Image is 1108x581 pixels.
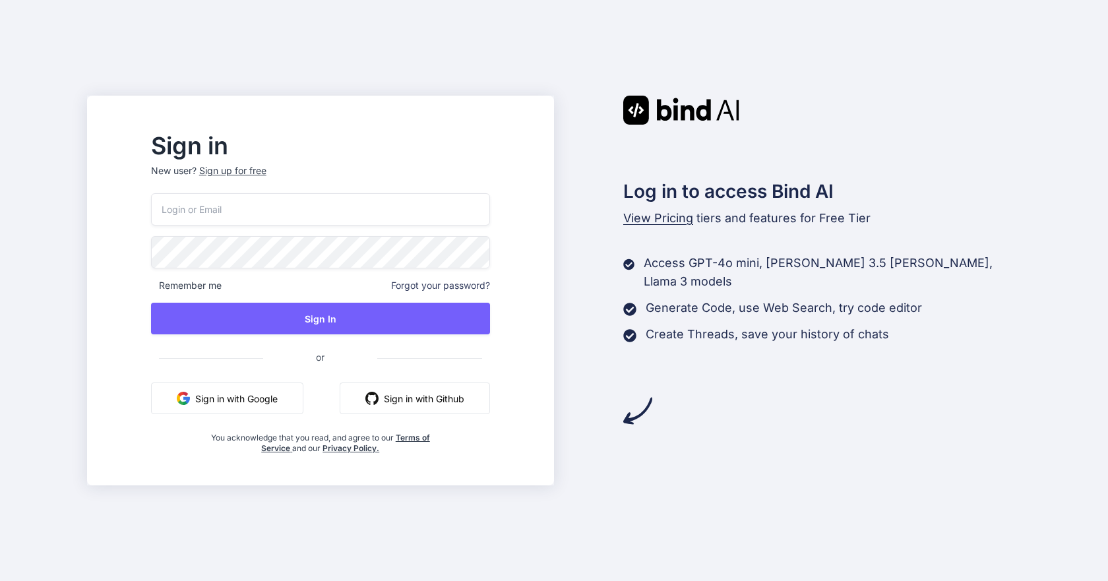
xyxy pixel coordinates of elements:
p: Generate Code, use Web Search, try code editor [646,299,922,317]
p: tiers and features for Free Tier [623,209,1022,228]
p: New user? [151,164,490,193]
div: Sign up for free [199,164,266,177]
p: Create Threads, save your history of chats [646,325,889,344]
button: Sign in with Github [340,382,490,414]
a: Privacy Policy. [323,443,379,453]
h2: Sign in [151,135,490,156]
img: Bind AI logo [623,96,739,125]
h2: Log in to access Bind AI [623,177,1022,205]
span: or [263,341,377,373]
span: Forgot your password? [391,279,490,292]
p: Access GPT-4o mini, [PERSON_NAME] 3.5 [PERSON_NAME], Llama 3 models [644,254,1021,291]
div: You acknowledge that you read, and agree to our and our [207,425,433,454]
span: View Pricing [623,211,693,225]
button: Sign in with Google [151,382,303,414]
img: arrow [623,396,652,425]
img: google [177,392,190,405]
input: Login or Email [151,193,490,226]
button: Sign In [151,303,490,334]
img: github [365,392,379,405]
span: Remember me [151,279,222,292]
a: Terms of Service [261,433,430,453]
